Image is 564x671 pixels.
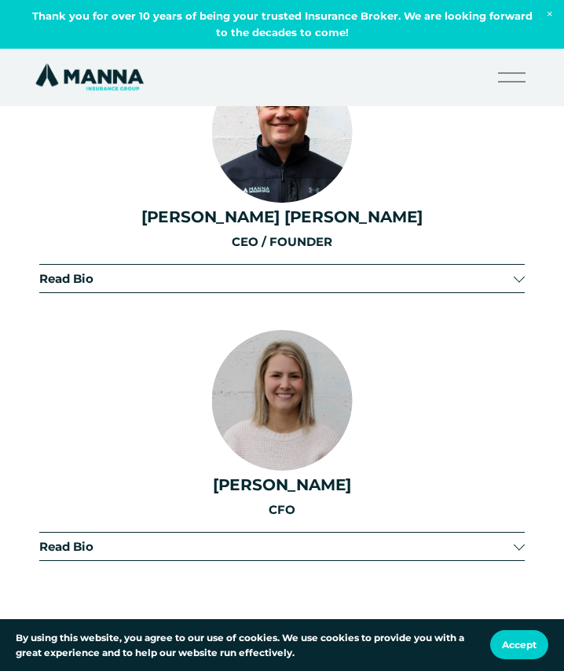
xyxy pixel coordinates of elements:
[105,476,460,495] h4: [PERSON_NAME]
[34,62,145,92] img: Manna Insurance Group
[39,265,525,292] button: Read Bio
[170,500,394,519] p: CFO
[39,533,525,560] button: Read Bio
[39,233,525,251] p: CEO / FOUNDER
[502,639,537,651] span: Accept
[39,539,514,554] span: Read Bio
[16,630,474,660] p: By using this website, you agree to our use of cookies. We use cookies to provide you with a grea...
[39,271,514,286] span: Read Bio
[39,208,525,227] h4: [PERSON_NAME] [PERSON_NAME]
[490,630,548,659] button: Accept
